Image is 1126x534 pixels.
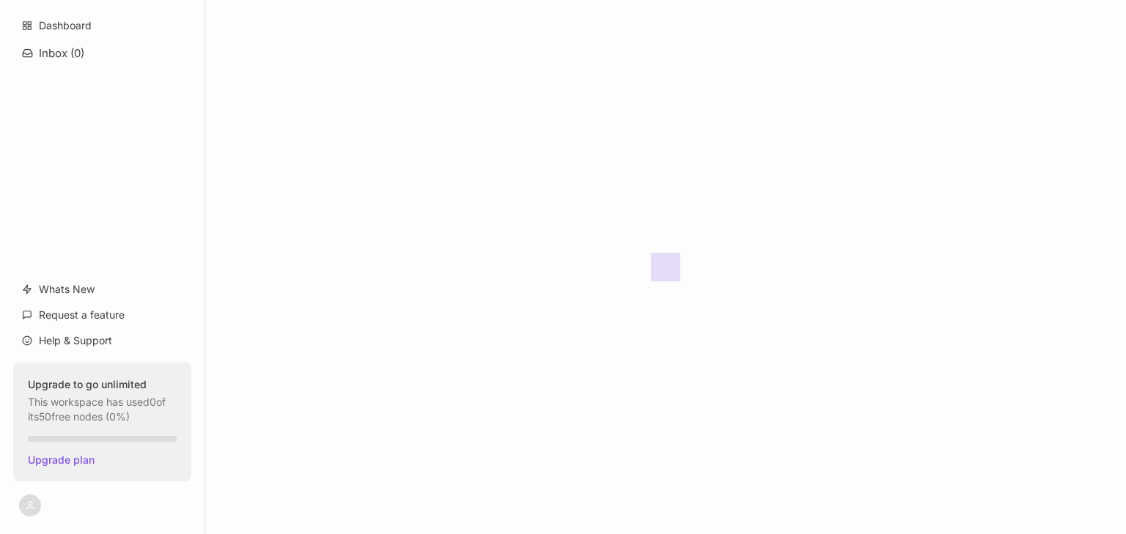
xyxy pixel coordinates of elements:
[13,40,191,66] button: Inbox (0)
[13,12,191,40] a: Dashboard
[28,377,177,392] strong: Upgrade to go unlimited
[13,327,191,355] a: Help & Support
[28,377,177,424] div: This workspace has used 0 of its 50 free nodes ( 0 %)
[13,275,191,303] a: Whats New
[28,453,177,467] span: Upgrade plan
[13,363,191,481] button: Upgrade to go unlimitedThis workspace has used0of its50free nodes (0%)Upgrade plan
[13,301,191,329] a: Request a feature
